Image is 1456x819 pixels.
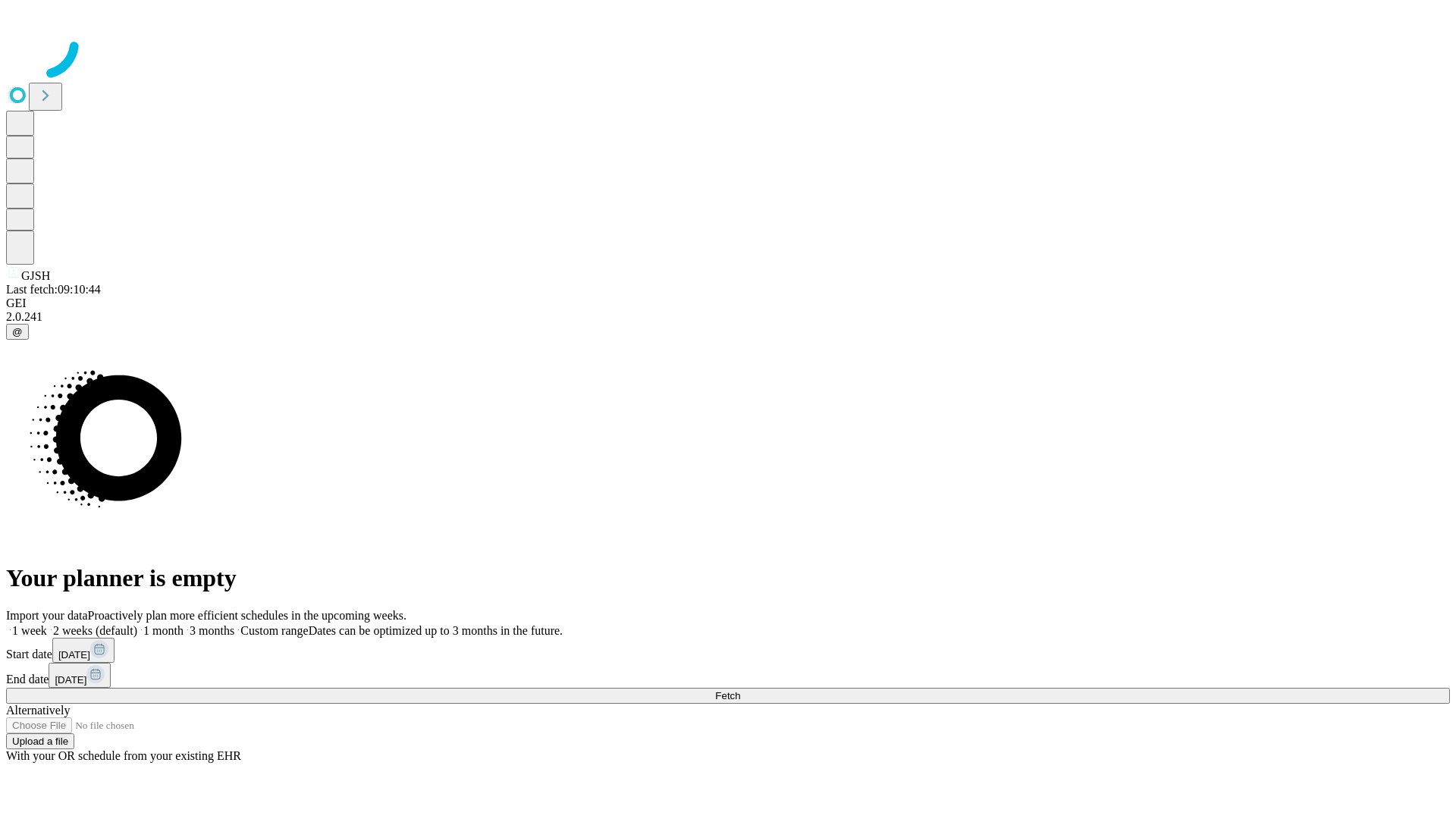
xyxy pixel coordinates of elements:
[88,609,406,622] span: Proactively plan more efficient schedules in the upcoming weeks.
[53,624,137,637] span: 2 weeks (default)
[55,674,86,686] span: [DATE]
[21,269,50,282] span: GJSH
[143,624,184,637] span: 1 month
[6,704,70,717] span: Alternatively
[6,749,241,762] span: With your OR schedule from your existing EHR
[6,310,1450,324] div: 2.0.241
[6,609,88,622] span: Import your data
[12,624,47,637] span: 1 week
[6,663,1450,688] div: End date
[6,297,1450,310] div: GEI
[49,663,111,688] button: [DATE]
[6,688,1450,704] button: Fetch
[715,690,740,701] span: Fetch
[6,733,74,749] button: Upload a file
[58,649,90,661] span: [DATE]
[6,283,101,296] span: Last fetch: 09:10:44
[190,624,234,637] span: 3 months
[12,326,23,337] span: @
[6,638,1450,663] div: Start date
[240,624,308,637] span: Custom range
[52,638,115,663] button: [DATE]
[309,624,563,637] span: Dates can be optimized up to 3 months in the future.
[6,564,1450,592] h1: Your planner is empty
[6,324,29,340] button: @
